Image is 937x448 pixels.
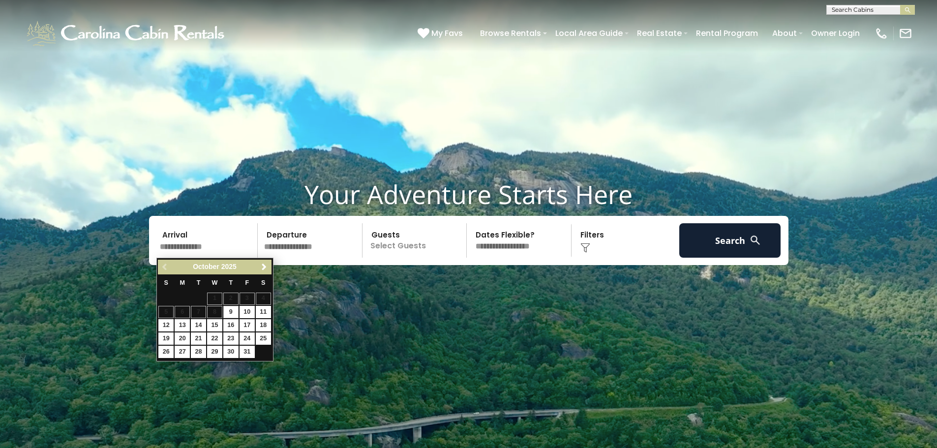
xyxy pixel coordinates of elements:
a: 21 [191,332,206,345]
a: 13 [175,319,190,331]
a: Real Estate [632,25,687,42]
span: Monday [180,279,185,286]
img: search-regular-white.png [749,234,761,246]
a: 24 [240,332,255,345]
img: mail-regular-white.png [899,27,912,40]
a: 27 [175,346,190,358]
a: 23 [223,332,239,345]
a: 28 [191,346,206,358]
span: Next [260,263,268,271]
a: 30 [223,346,239,358]
span: Thursday [229,279,233,286]
span: Tuesday [197,279,201,286]
img: filter--v1.png [580,243,590,253]
a: About [767,25,802,42]
a: Browse Rentals [475,25,546,42]
a: 22 [207,332,222,345]
a: Next [258,261,271,273]
span: October [193,263,219,270]
a: 15 [207,319,222,331]
img: phone-regular-white.png [875,27,888,40]
span: Sunday [164,279,168,286]
a: 25 [256,332,271,345]
a: Local Area Guide [550,25,628,42]
a: 26 [158,346,174,358]
a: My Favs [418,27,465,40]
a: 20 [175,332,190,345]
a: 17 [240,319,255,331]
a: 19 [158,332,174,345]
img: White-1-1-2.png [25,19,229,48]
a: 9 [223,306,239,318]
button: Search [679,223,781,258]
a: 16 [223,319,239,331]
span: 2025 [221,263,237,270]
a: 10 [240,306,255,318]
a: 12 [158,319,174,331]
h1: Your Adventure Starts Here [7,179,930,209]
p: Select Guests [365,223,467,258]
a: 14 [191,319,206,331]
a: 29 [207,346,222,358]
a: 11 [256,306,271,318]
span: Saturday [261,279,265,286]
span: My Favs [431,27,463,39]
a: Owner Login [806,25,865,42]
span: Wednesday [212,279,218,286]
a: 31 [240,346,255,358]
a: 18 [256,319,271,331]
a: Rental Program [691,25,763,42]
span: Friday [245,279,249,286]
